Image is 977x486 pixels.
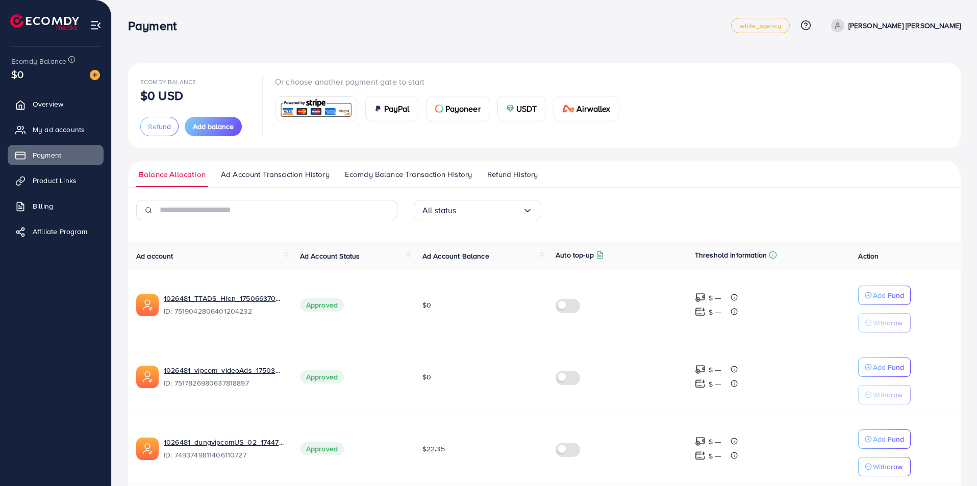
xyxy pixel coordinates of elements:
[435,105,443,113] img: card
[873,433,904,445] p: Add Fund
[848,19,961,32] p: [PERSON_NAME] [PERSON_NAME]
[139,169,206,180] span: Balance Allocation
[136,251,173,261] span: Ad account
[709,436,721,448] p: $ ---
[858,251,879,261] span: Action
[8,145,104,165] a: Payment
[858,313,911,332] button: Withdraw
[164,293,284,303] a: 1026481_TTADS_Hien_1750663705167
[164,378,284,388] span: ID: 7517826980637818897
[516,103,537,115] span: USDT
[300,251,360,261] span: Ad Account Status
[8,119,104,140] a: My ad accounts
[414,200,541,220] div: Search for option
[140,117,179,136] button: Refund
[193,121,234,132] span: Add balance
[427,96,489,121] a: cardPayoneer
[445,103,481,115] span: Payoneer
[164,437,284,447] a: 1026481_dungvipcomUS_02_1744774713900
[33,124,85,135] span: My ad accounts
[33,99,63,109] span: Overview
[709,364,721,376] p: $ ---
[164,437,284,461] div: <span class='underline'>1026481_dungvipcomUS_02_1744774713900</span></br>7493749811406110727
[279,98,354,120] img: card
[164,450,284,460] span: ID: 7493749811406110727
[300,298,344,312] span: Approved
[164,306,284,316] span: ID: 7519042806401204232
[164,365,284,389] div: <span class='underline'>1026481_vipcom_videoAds_1750380509111</span></br>7517826980637818897
[365,96,418,121] a: cardPayPal
[221,169,330,180] span: Ad Account Transaction History
[33,226,87,237] span: Affiliate Program
[164,365,284,375] a: 1026481_vipcom_videoAds_1750380509111
[422,444,445,454] span: $22.35
[709,450,721,462] p: $ ---
[33,150,61,160] span: Payment
[90,70,100,80] img: image
[695,306,706,317] img: top-up amount
[695,436,706,447] img: top-up amount
[374,105,382,113] img: card
[384,103,410,115] span: PayPal
[858,457,911,476] button: Withdraw
[136,438,159,460] img: ic-ads-acc.e4c84228.svg
[185,117,242,136] button: Add balance
[140,89,183,101] p: $0 USD
[873,389,903,401] p: Withdraw
[300,442,344,455] span: Approved
[695,292,706,303] img: top-up amount
[33,175,77,186] span: Product Links
[275,96,357,121] a: card
[487,169,538,180] span: Refund History
[8,94,104,114] a: Overview
[8,221,104,242] a: Affiliate Program
[300,370,344,383] span: Approved
[457,202,522,218] input: Search for option
[422,372,431,382] span: $0
[858,385,911,404] button: Withdraw
[554,96,619,121] a: cardAirwallex
[164,293,284,317] div: <span class='underline'>1026481_TTADS_Hien_1750663705167</span></br>7519042806401204232
[11,56,66,66] span: Ecomdy Balance
[422,202,457,218] span: All status
[709,292,721,304] p: $ ---
[740,22,781,29] span: white_agency
[562,105,574,113] img: card
[827,19,961,32] a: [PERSON_NAME] [PERSON_NAME]
[873,461,903,473] p: Withdraw
[695,249,767,261] p: Threshold information
[128,18,185,33] h3: Payment
[709,306,721,318] p: $ ---
[8,196,104,216] a: Billing
[709,378,721,390] p: $ ---
[577,103,610,115] span: Airwallex
[11,67,23,82] span: $0
[8,170,104,191] a: Product Links
[873,317,903,329] p: Withdraw
[422,251,489,261] span: Ad Account Balance
[731,18,790,33] a: white_agency
[136,366,159,388] img: ic-ads-acc.e4c84228.svg
[90,19,102,31] img: menu
[858,429,911,449] button: Add Fund
[556,249,594,261] p: Auto top-up
[140,78,196,86] span: Ecomdy Balance
[506,105,514,113] img: card
[422,300,431,310] span: $0
[33,201,53,211] span: Billing
[695,450,706,461] img: top-up amount
[345,169,472,180] span: Ecomdy Balance Transaction History
[873,361,904,373] p: Add Fund
[858,286,911,305] button: Add Fund
[136,294,159,316] img: ic-ads-acc.e4c84228.svg
[873,289,904,301] p: Add Fund
[275,75,628,88] p: Or choose another payment gate to start
[695,364,706,375] img: top-up amount
[148,121,171,132] span: Refund
[858,357,911,377] button: Add Fund
[10,14,79,30] img: logo
[695,378,706,389] img: top-up amount
[497,96,546,121] a: cardUSDT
